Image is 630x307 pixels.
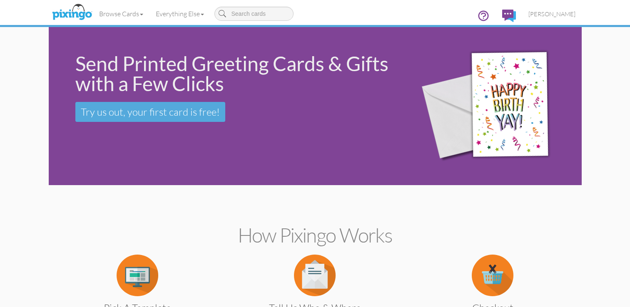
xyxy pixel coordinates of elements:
[93,3,149,24] a: Browse Cards
[472,255,513,296] img: item.alt
[502,10,516,22] img: comments.svg
[75,102,225,122] a: Try us out, your first card is free!
[528,10,575,17] span: [PERSON_NAME]
[50,2,94,23] img: pixingo logo
[294,255,336,296] img: item.alt
[75,54,397,94] div: Send Printed Greeting Cards & Gifts with a Few Clicks
[149,3,210,24] a: Everything Else
[522,3,582,25] a: [PERSON_NAME]
[81,106,220,118] span: Try us out, your first card is free!
[63,224,567,246] h2: How Pixingo works
[408,29,579,183] img: 942c5090-71ba-4bfc-9a92-ca782dcda692.png
[214,7,294,21] input: Search cards
[117,255,158,296] img: item.alt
